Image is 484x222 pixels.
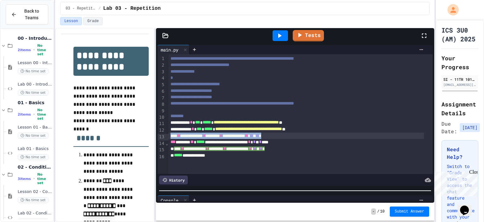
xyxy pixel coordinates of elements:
h1: ICS 3U0 (AM) 2025 [441,26,478,43]
a: Tests [293,30,324,41]
span: No time set [18,154,49,160]
span: No time set [37,44,52,56]
span: 3 items [18,177,31,181]
span: Due Date: [441,120,457,135]
div: 6 [158,88,165,95]
span: Submit Answer [395,209,424,214]
span: Lab 02 - Conditionals [18,211,52,216]
span: Lab 01 - Basics [18,146,52,152]
div: 16 [158,154,165,160]
button: Submit Answer [390,207,429,217]
span: 02 - Conditional Statements (if) [18,164,52,170]
div: 12 [158,127,165,134]
h2: Your Progress [441,54,478,71]
div: main.py [158,46,181,53]
span: 01 - Basics [18,100,52,105]
div: SI - 11TR 1019638 [PERSON_NAME] SS [443,76,476,82]
div: Chat with us now!Close [3,3,43,40]
span: No time set [18,90,49,96]
span: Fold line [165,141,168,146]
span: • [33,47,35,52]
button: Grade [83,17,103,25]
iframe: chat widget [432,169,478,196]
span: No time set [37,172,52,185]
div: 4 [158,75,165,82]
div: 9 [158,108,165,114]
div: main.py [158,45,189,54]
button: Back to Teams [6,4,48,25]
span: Lab 03 - Repetition [103,5,160,12]
span: / [377,209,379,214]
div: 14 [158,141,165,147]
span: Back to Teams [20,8,43,21]
span: No time set [18,133,49,139]
div: 15 [158,147,165,153]
span: No time set [18,197,49,203]
div: 13 [158,134,165,141]
div: Console [158,195,189,205]
div: My Account [441,3,460,17]
div: 8 [158,101,165,108]
span: No time set [37,108,52,121]
span: • [33,112,35,117]
span: 00 - Introduction [18,35,52,41]
span: Lesson 02 - Conditional Statements (if) [18,189,52,195]
span: 2 items [18,48,31,52]
span: [DATE] [460,123,480,132]
div: 5 [158,82,165,88]
div: 2 [158,62,165,69]
span: 2 items [18,112,31,117]
h2: Assignment Details [441,100,478,117]
span: / [98,6,101,11]
div: [EMAIL_ADDRESS][DOMAIN_NAME] [443,82,476,87]
span: 03 - Repetition (while and for) [66,6,96,11]
div: 3 [158,69,165,75]
span: Lesson 00 - Introduction [18,60,52,66]
div: 1 [158,56,165,62]
span: • [33,176,35,181]
span: Lesson 01 - Basics [18,125,52,130]
div: 10 [158,114,165,121]
div: Console [158,197,181,204]
div: 7 [158,95,165,102]
span: 10 [380,209,384,214]
button: Lesson [60,17,82,25]
span: - [371,208,376,215]
div: 11 [158,121,165,127]
div: History [159,176,188,184]
span: Lab 00 - Introduction [18,82,52,87]
iframe: chat widget [458,197,478,216]
h3: Need Help? [447,146,473,161]
span: No time set [18,68,49,74]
